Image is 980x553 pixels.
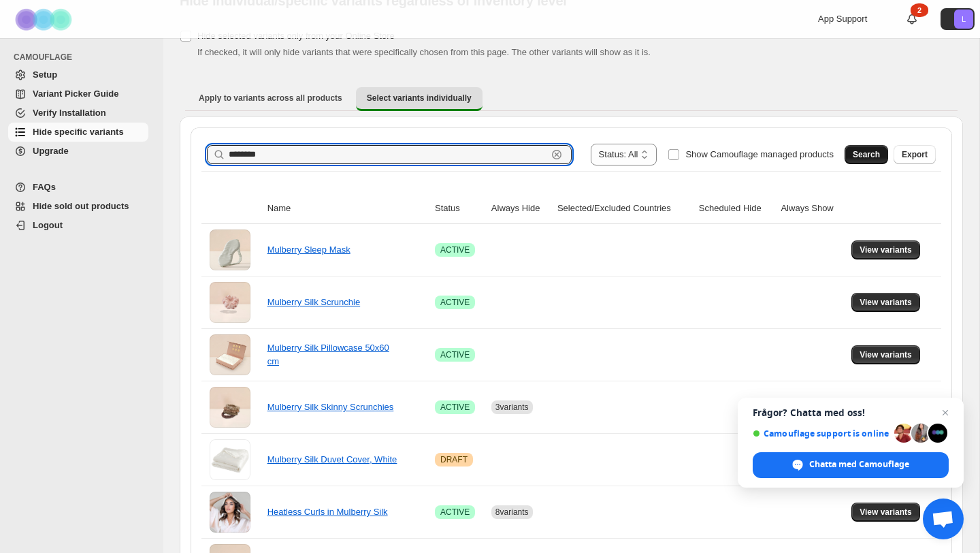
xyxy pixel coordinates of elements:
span: Verify Installation [33,108,106,118]
span: ACTIVE [440,297,470,308]
span: Hide specific variants [33,127,124,137]
span: Upgrade [33,146,69,156]
a: Mulberry Silk Duvet Cover, White [267,454,397,464]
button: Export [894,145,936,164]
button: Clear [550,148,563,161]
span: View variants [860,244,912,255]
span: View variants [860,297,912,308]
span: Logout [33,220,63,230]
button: View variants [851,293,920,312]
span: ACTIVE [440,507,470,518]
th: Always Hide [487,193,553,224]
img: Mulberry Silk Duvet Cover, White [210,439,250,480]
span: 8 variants [495,507,529,517]
span: Chatta med Camouflage [753,452,949,478]
img: Mulberry Silk Scrunchie [210,282,250,323]
th: Always Show [777,193,847,224]
span: View variants [860,349,912,360]
img: Mulberry Silk Pillowcase 50x60 cm [210,334,250,375]
span: Chatta med Camouflage [809,458,909,471]
button: View variants [851,345,920,364]
div: 2 [911,3,928,17]
span: Apply to variants across all products [199,93,342,104]
button: Avatar with initials L [941,8,975,30]
span: FAQs [33,182,56,192]
a: Mulberry Silk Scrunchie [267,297,361,307]
span: Search [853,149,880,160]
span: App Support [818,14,867,24]
span: ACTIVE [440,244,470,255]
span: Select variants individually [367,93,472,104]
a: Variant Picker Guide [8,84,148,104]
span: ACTIVE [440,402,470,413]
a: Öppna chatt [923,499,964,539]
th: Status [431,193,487,224]
a: 2 [905,12,919,26]
a: FAQs [8,178,148,197]
span: If checked, it will only hide variants that were specifically chosen from this page. The other va... [197,47,651,57]
span: ACTIVE [440,349,470,360]
span: Setup [33,69,57,80]
span: CAMOUFLAGE [14,52,154,63]
a: Upgrade [8,142,148,161]
button: View variants [851,240,920,259]
span: Camouflage support is online [753,428,889,439]
span: Hide sold out products [33,201,129,211]
button: Apply to variants across all products [188,87,353,109]
span: 3 variants [495,402,529,412]
a: Mulberry Sleep Mask [267,244,350,255]
a: Verify Installation [8,104,148,123]
a: Hide specific variants [8,123,148,142]
text: L [962,15,966,23]
span: Avatar with initials L [954,10,973,29]
button: Search [845,145,888,164]
a: Mulberry Silk Skinny Scrunchies [267,402,394,412]
img: Camouflage [11,1,79,38]
img: Mulberry Sleep Mask [210,230,250,270]
span: Variant Picker Guide [33,89,118,99]
th: Selected/Excluded Countries [553,193,695,224]
a: Setup [8,65,148,84]
img: Mulberry Silk Skinny Scrunchies [210,387,250,428]
span: View variants [860,507,912,518]
th: Name [263,193,431,224]
button: View variants [851,503,920,522]
button: Select variants individually [356,87,483,111]
span: Show Camouflage managed products [685,149,834,159]
a: Logout [8,216,148,235]
a: Mulberry Silk Pillowcase 50x60 cm [267,343,389,366]
span: DRAFT [440,454,468,465]
img: Heatless Curls in Mulberry Silk [210,492,250,533]
a: Hide sold out products [8,197,148,216]
th: Scheduled Hide [695,193,777,224]
a: Heatless Curls in Mulberry Silk [267,507,388,517]
span: Export [902,149,928,160]
span: Frågor? Chatta med oss! [753,407,949,418]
